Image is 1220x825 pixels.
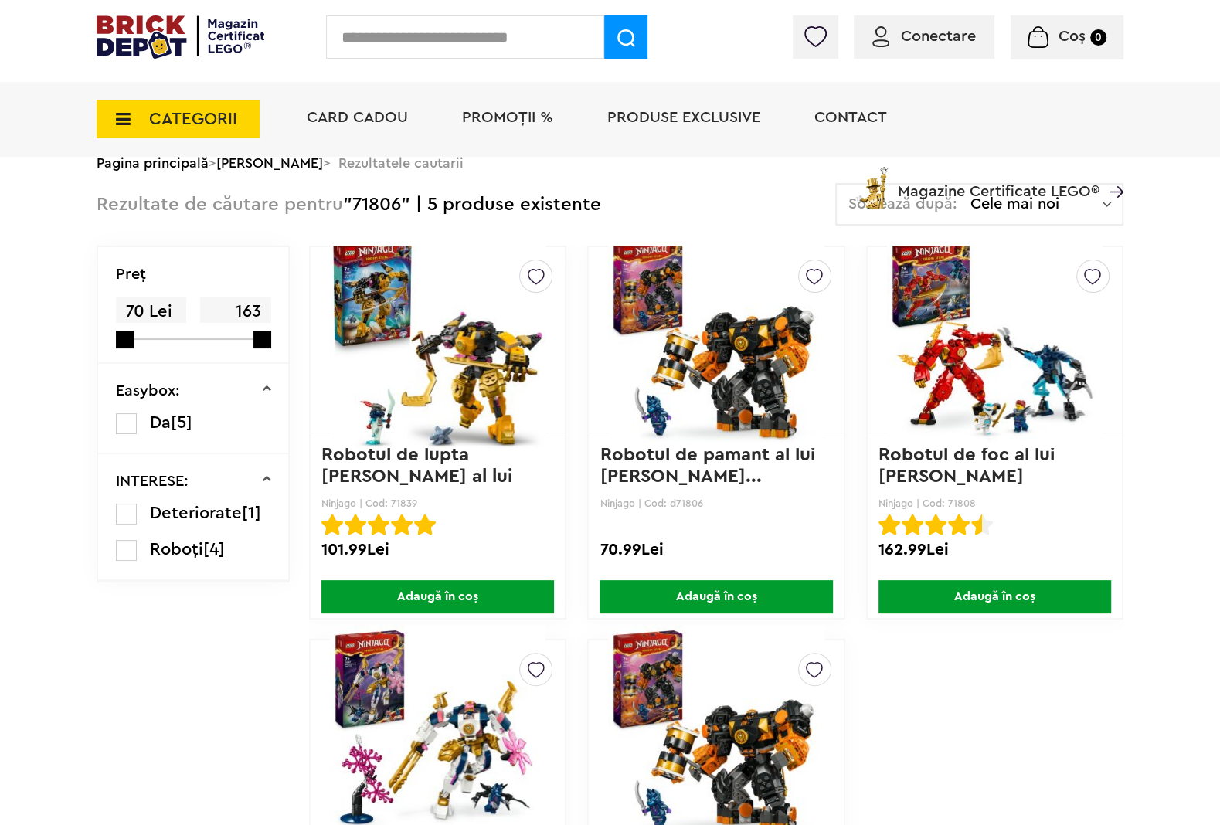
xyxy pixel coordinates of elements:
a: Adaugă în coș [868,580,1122,613]
img: Evaluare cu stele [902,514,923,535]
img: Evaluare cu stele [971,514,993,535]
span: Coș [1059,29,1086,44]
span: [4] [203,541,225,558]
div: 70.99Lei [600,540,832,560]
p: Ninjago | Cod: d71806 [600,497,832,509]
div: 101.99Lei [321,540,554,560]
img: Evaluare cu stele [345,514,366,535]
span: Adaugă în coș [321,580,554,613]
a: Contact [814,110,887,125]
a: Produse exclusive [607,110,760,125]
a: Card Cadou [307,110,408,125]
p: Ninjago | Cod: 71839 [321,497,554,509]
img: Evaluare cu stele [948,514,970,535]
a: PROMOȚII % [462,110,553,125]
img: Robotul de foc al lui Kai [887,232,1103,448]
span: Conectare [901,29,976,44]
span: [5] [171,414,192,431]
span: 163 Lei [200,297,270,348]
a: Robotul de foc al lui [PERSON_NAME] [878,446,1060,486]
img: Evaluare cu stele [878,514,900,535]
span: Adaugă în coș [878,580,1111,613]
span: [1] [242,504,261,521]
span: Magazine Certificate LEGO® [898,164,1099,199]
small: 0 [1090,29,1106,46]
span: Da [150,414,171,431]
a: Robotul de lupta [PERSON_NAME] al lui [PERSON_NAME] [321,446,518,508]
div: 162.99Lei [878,540,1111,560]
p: Preţ [116,267,146,282]
span: Adaugă în coș [600,580,832,613]
span: Deteriorate [150,504,242,521]
img: Evaluare cu stele [368,514,389,535]
a: Adaugă în coș [311,580,565,613]
p: Ninjago | Cod: 71808 [878,497,1111,509]
span: 70 Lei [116,297,186,327]
img: Evaluare cu stele [391,514,413,535]
span: Roboți [150,541,203,558]
a: Robotul de pamant al lui [PERSON_NAME]... [600,446,820,486]
img: Evaluare cu stele [321,514,343,535]
a: Magazine Certificate LEGO® [1099,164,1123,179]
span: CATEGORII [149,110,237,127]
a: Conectare [872,29,976,44]
img: Evaluare cu stele [925,514,946,535]
img: Evaluare cu stele [414,514,436,535]
a: Adaugă în coș [589,580,843,613]
img: Robotul de lupta Spinjitzu al lui Arin [330,232,545,448]
img: Robotul de pamant al lui Cole - Ambalaj deteriorat [608,232,824,448]
p: Easybox: [116,383,180,399]
p: INTERESE: [116,474,189,489]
